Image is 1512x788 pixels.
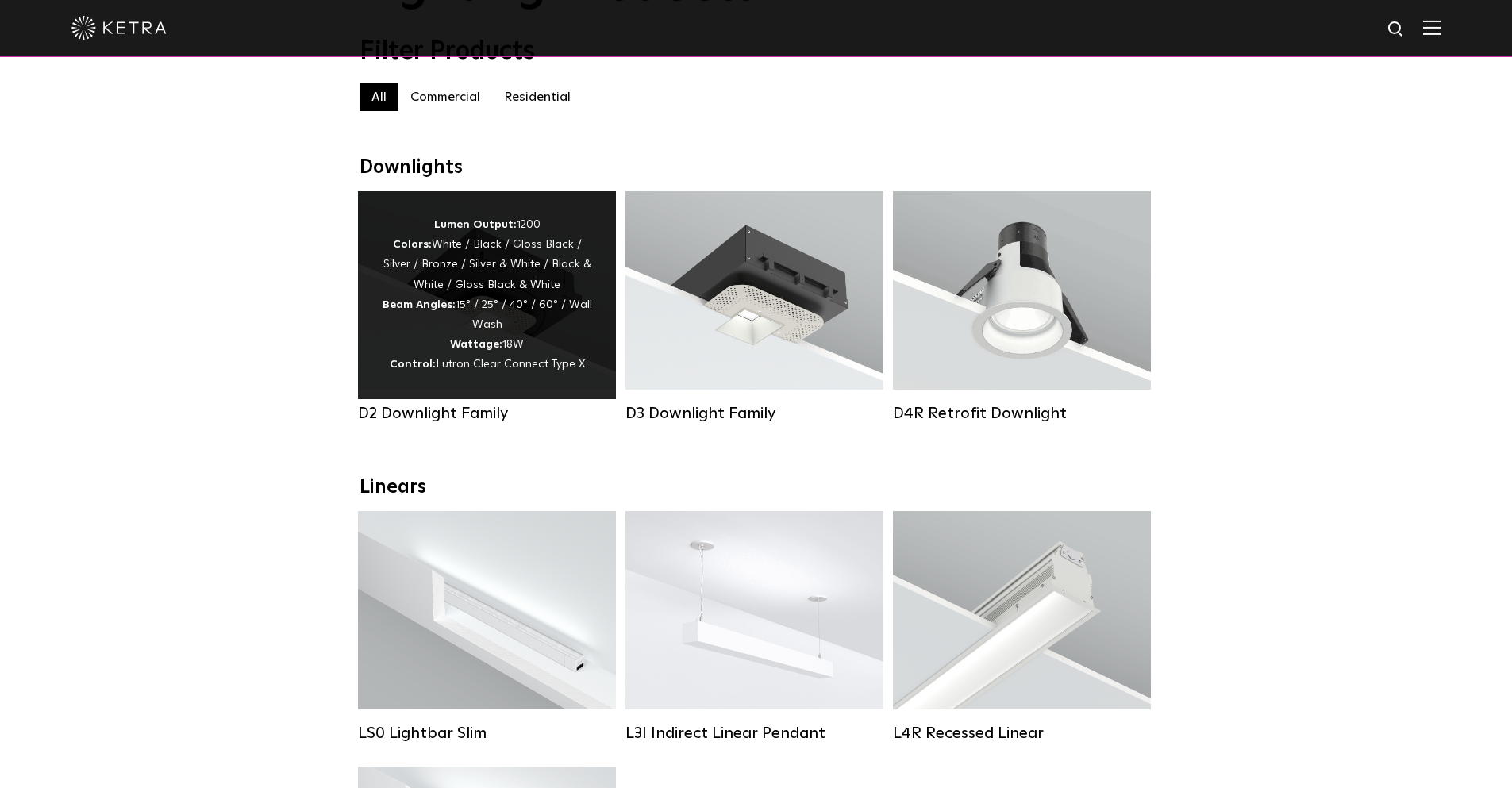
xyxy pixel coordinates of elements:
[893,511,1151,743] a: L4R Recessed Linear Lumen Output:400 / 600 / 800 / 1000Colors:White / BlackControl:Lutron Clear C...
[358,191,616,423] a: D2 Downlight Family Lumen Output:1200Colors:White / Black / Gloss Black / Silver / Bronze / Silve...
[393,239,432,250] strong: Colors:
[360,83,398,111] label: All
[71,16,167,40] img: ketra-logo-2019-white
[893,191,1151,423] a: D4R Retrofit Downlight Lumen Output:800Colors:White / BlackBeam Angles:15° / 25° / 40° / 60°Watta...
[1423,20,1441,35] img: Hamburger%20Nav.svg
[398,83,492,111] label: Commercial
[1387,20,1406,40] img: search icon
[358,404,616,423] div: D2 Downlight Family
[358,511,616,743] a: LS0 Lightbar Slim Lumen Output:200 / 350Colors:White / BlackControl:X96 Controller
[436,359,585,370] span: Lutron Clear Connect Type X
[358,724,616,743] div: LS0 Lightbar Slim
[492,83,583,111] label: Residential
[383,299,456,310] strong: Beam Angles:
[625,724,883,743] div: L3I Indirect Linear Pendant
[625,191,883,423] a: D3 Downlight Family Lumen Output:700 / 900 / 1100Colors:White / Black / Silver / Bronze / Paintab...
[625,404,883,423] div: D3 Downlight Family
[360,476,1153,499] div: Linears
[893,724,1151,743] div: L4R Recessed Linear
[382,215,592,375] div: 1200 White / Black / Gloss Black / Silver / Bronze / Silver & White / Black & White / Gloss Black...
[893,404,1151,423] div: D4R Retrofit Downlight
[434,219,517,230] strong: Lumen Output:
[450,339,502,350] strong: Wattage:
[390,359,436,370] strong: Control:
[360,156,1153,179] div: Downlights
[625,511,883,743] a: L3I Indirect Linear Pendant Lumen Output:400 / 600 / 800 / 1000Housing Colors:White / BlackContro...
